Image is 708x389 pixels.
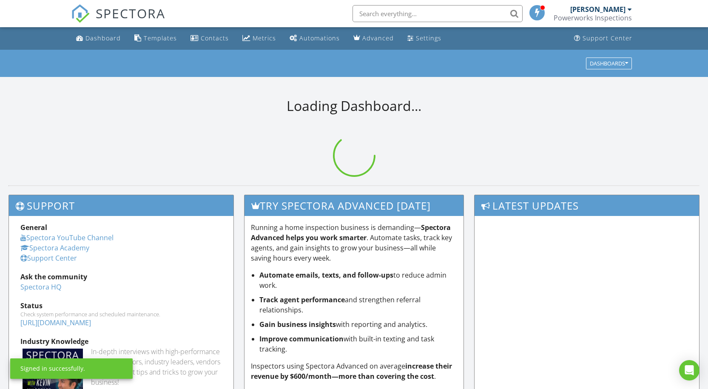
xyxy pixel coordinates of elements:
p: Inspectors using Spectora Advanced on average . [251,361,458,381]
a: SPECTORA [71,11,165,29]
a: Spectora YouTube Channel [20,233,114,242]
a: Support Center [20,253,77,263]
div: In-depth interviews with high-performance home inspectors, industry leaders, vendors and more. Ge... [91,346,222,387]
div: Dashboards [590,60,628,66]
div: Powerworks Inspections [554,14,632,22]
div: Advanced [362,34,394,42]
a: Support Center [571,31,636,46]
strong: General [20,223,47,232]
div: Contacts [201,34,229,42]
h3: Support [9,195,233,216]
div: Support Center [583,34,632,42]
img: The Best Home Inspection Software - Spectora [71,4,90,23]
li: to reduce admin work. [259,270,458,290]
strong: Track agent performance [259,295,345,304]
div: Metrics [253,34,276,42]
a: Metrics [239,31,279,46]
a: Automations (Basic) [286,31,343,46]
a: Dashboard [73,31,124,46]
a: Settings [404,31,445,46]
div: Templates [144,34,177,42]
a: Spectora HQ [20,282,61,292]
a: Advanced [350,31,397,46]
span: SPECTORA [96,4,165,22]
strong: Spectora Advanced helps you work smarter [251,223,451,242]
a: Templates [131,31,180,46]
strong: Improve communication [259,334,344,344]
a: Spectora Academy [20,243,89,253]
a: Contacts [187,31,232,46]
div: Check system performance and scheduled maintenance. [20,311,222,318]
div: Automations [299,34,340,42]
div: Settings [416,34,441,42]
strong: Automate emails, texts, and follow-ups [259,270,393,280]
li: with reporting and analytics. [259,319,458,329]
div: [PERSON_NAME] [570,5,626,14]
div: Status [20,301,222,311]
div: Open Intercom Messenger [679,360,699,380]
div: Dashboard [85,34,121,42]
button: Dashboards [586,57,632,69]
div: Signed in successfully. [20,364,85,373]
input: Search everything... [353,5,523,22]
p: Running a home inspection business is demanding— . Automate tasks, track key agents, and gain ins... [251,222,458,263]
li: with built-in texting and task tracking. [259,334,458,354]
div: Ask the community [20,272,222,282]
h3: Try spectora advanced [DATE] [245,195,464,216]
div: Industry Knowledge [20,336,222,346]
li: and strengthen referral relationships. [259,295,458,315]
a: [URL][DOMAIN_NAME] [20,318,91,327]
h3: Latest Updates [475,195,699,216]
strong: increase their revenue by $600/month—more than covering the cost [251,361,452,381]
strong: Gain business insights [259,320,336,329]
